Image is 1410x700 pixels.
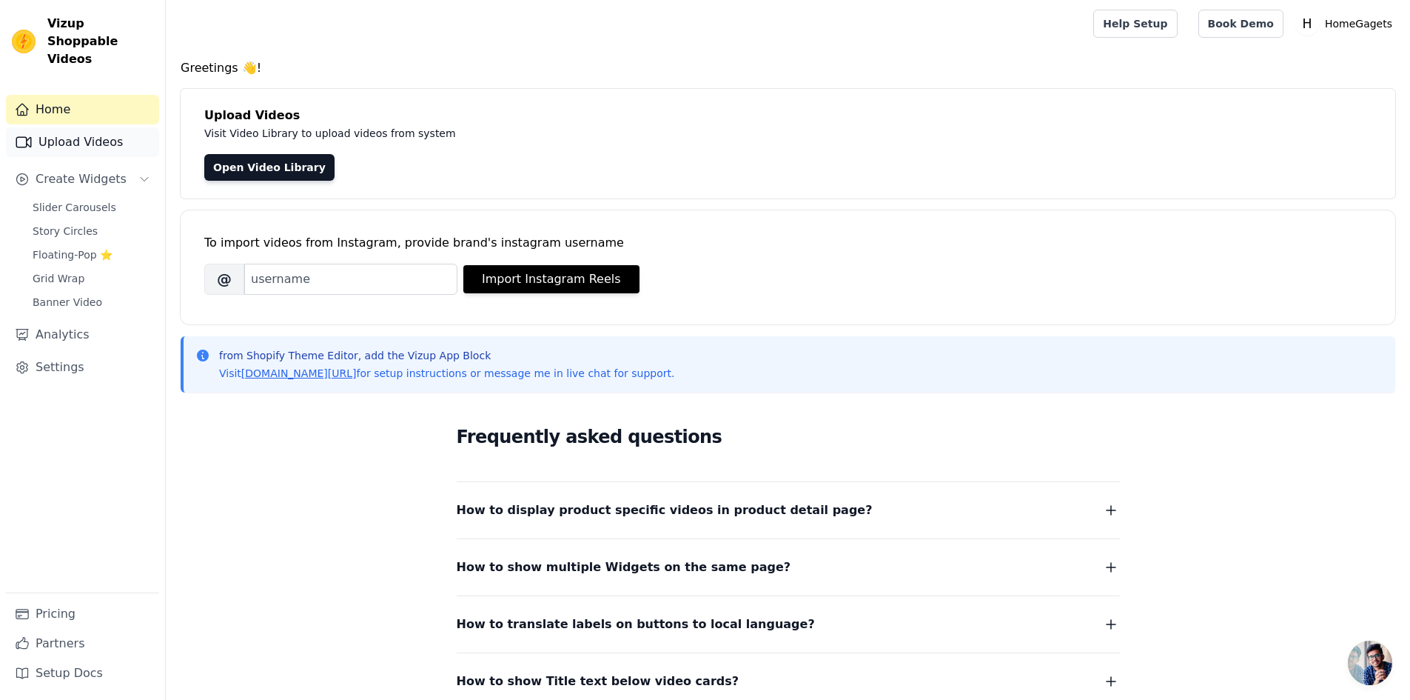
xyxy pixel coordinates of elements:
a: Floating-Pop ⭐ [24,244,159,265]
span: Story Circles [33,224,98,239]
a: Help Setup [1093,10,1177,38]
img: Vizup [12,30,36,53]
a: Analytics [6,320,159,350]
span: How to translate labels on buttons to local language? [457,614,815,635]
p: from Shopify Theme Editor, add the Vizup App Block [219,348,674,363]
button: How to translate labels on buttons to local language? [457,614,1120,635]
a: Book Demo [1198,10,1283,38]
input: username [244,264,457,295]
h4: Greetings 👋! [181,59,1395,77]
h2: Frequently asked questions [457,422,1120,452]
a: Home [6,95,159,124]
a: Setup Docs [6,659,159,688]
span: Grid Wrap [33,271,84,286]
a: Settings [6,353,159,382]
a: Pricing [6,599,159,629]
span: Floating-Pop ⭐ [33,247,113,262]
span: How to show multiple Widgets on the same page? [457,557,791,578]
span: How to show Title text below video cards? [457,671,739,692]
h4: Upload Videos [204,107,1372,124]
p: Visit Video Library to upload videos from system [204,124,867,142]
button: How to show multiple Widgets on the same page? [457,557,1120,578]
a: [DOMAIN_NAME][URL] [241,367,357,379]
a: Slider Carousels [24,197,159,218]
span: Slider Carousels [33,200,116,215]
p: Visit for setup instructions or message me in live chat for support. [219,366,674,381]
button: How to display product specific videos in product detail page? [457,500,1120,521]
button: Import Instagram Reels [463,265,639,293]
span: How to display product specific videos in product detail page? [457,500,873,521]
span: Banner Video [33,295,102,310]
text: H [1302,16,1312,31]
button: H HomeGagets [1295,10,1398,37]
button: How to show Title text below video cards? [457,671,1120,692]
span: Create Widgets [36,170,127,188]
a: Story Circles [24,221,159,241]
a: Upload Videos [6,127,159,157]
span: @ [204,264,244,295]
a: Banner Video [24,292,159,313]
button: Create Widgets [6,164,159,194]
a: Partners [6,629,159,659]
span: Vizup Shoppable Videos [47,15,153,68]
a: Open chat [1348,641,1392,685]
div: To import videos from Instagram, provide brand's instagram username [204,234,1372,252]
a: Grid Wrap [24,268,159,289]
a: Open Video Library [204,154,335,181]
p: HomeGagets [1319,10,1398,37]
